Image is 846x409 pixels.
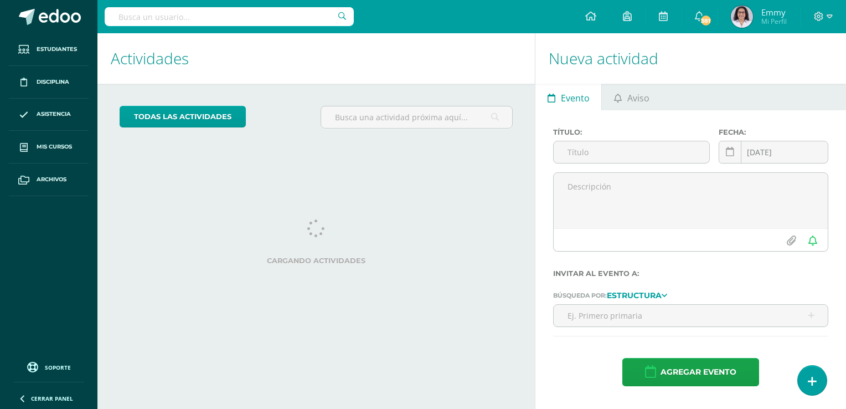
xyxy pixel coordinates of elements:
[607,290,662,300] strong: Estructura
[37,78,69,86] span: Disciplina
[120,257,513,265] label: Cargando actividades
[699,14,711,27] span: 381
[321,106,512,128] input: Busca una actividad próxima aquí...
[627,85,649,111] span: Aviso
[37,175,66,184] span: Archivos
[719,141,828,163] input: Fecha de entrega
[549,33,833,84] h1: Nueva actividad
[31,395,73,402] span: Cerrar panel
[9,33,89,66] a: Estudiantes
[45,364,71,371] span: Soporte
[9,131,89,163] a: Mis cursos
[561,85,590,111] span: Evento
[105,7,354,26] input: Busca un usuario...
[37,45,77,54] span: Estudiantes
[553,292,607,299] span: Búsqueda por:
[553,128,710,136] label: Título:
[9,66,89,99] a: Disciplina
[554,141,709,163] input: Título
[37,110,71,119] span: Asistencia
[553,269,828,278] label: Invitar al evento a:
[37,142,72,151] span: Mis cursos
[731,6,753,28] img: 4cf15ce1293fc79b43b184e37fb2b5cf.png
[120,106,246,127] a: todas las Actividades
[13,359,84,374] a: Soporte
[554,305,828,326] input: Ej. Primero primaria
[761,7,787,18] span: Emmy
[9,99,89,131] a: Asistencia
[602,84,661,110] a: Aviso
[9,163,89,196] a: Archivos
[607,291,667,299] a: Estructura
[111,33,522,84] h1: Actividades
[761,17,787,26] span: Mi Perfil
[622,358,759,386] button: Agregar evento
[719,128,828,136] label: Fecha:
[535,84,601,110] a: Evento
[661,359,736,386] span: Agregar evento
